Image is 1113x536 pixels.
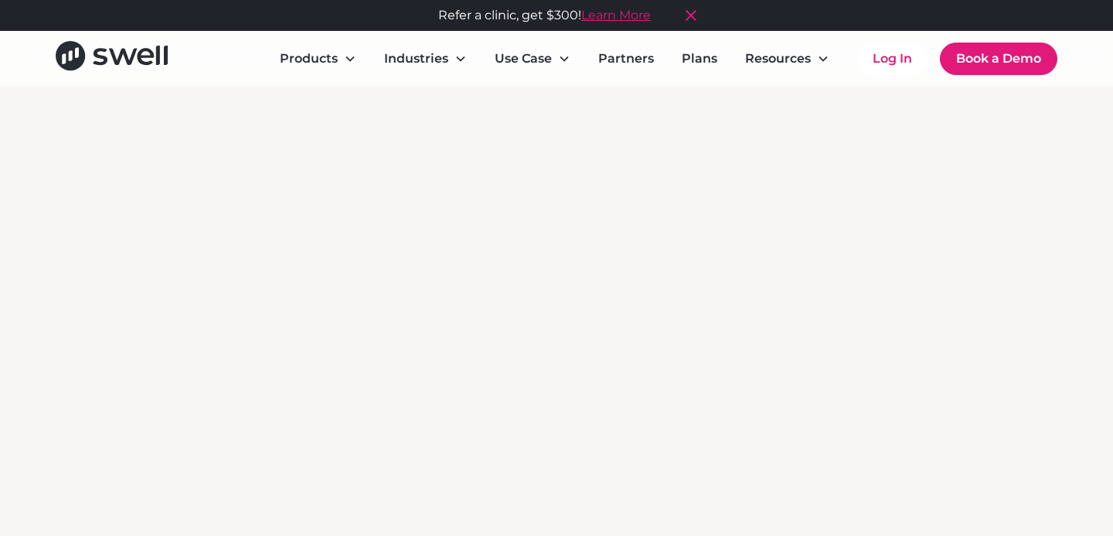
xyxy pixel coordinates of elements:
[62,488,210,527] a: Watch Video
[495,50,552,68] div: Use Case
[438,6,651,25] div: Refer a clinic, get $300!
[581,8,651,22] a: Learn More
[669,43,730,74] a: Plans
[62,299,479,387] h2: Turnkey Solutions for Healthcare Feedback
[586,43,666,74] a: Partners
[384,50,448,68] div: Industries
[280,50,338,68] div: Products
[857,43,927,74] a: Log In
[745,50,811,68] div: Resources
[940,43,1057,75] a: Book a Demo
[62,407,479,469] p: Swell helps multi-location healthcare orgs roll out and monitor feedback programs that improve em...
[81,498,163,517] div: Watch Video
